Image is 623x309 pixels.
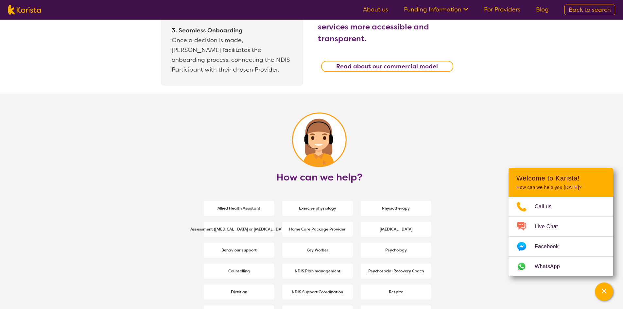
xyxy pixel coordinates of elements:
b: NDIS Support Coordination [292,289,343,295]
span: Call us [535,202,560,212]
b: Read about our commercial model [336,62,438,70]
a: NDIS Plan management [282,264,353,279]
b: Exercise physiology [299,206,336,211]
a: For Providers [484,6,520,13]
a: Allied Health Assistant [204,201,274,216]
b: Counselling [228,268,250,274]
a: Assessment ([MEDICAL_DATA] or [MEDICAL_DATA]) [204,222,274,237]
a: Funding Information [404,6,468,13]
a: Web link opens in a new tab. [509,257,613,276]
b: Physiotherapy [382,206,410,211]
a: NDIS Support Coordination [282,284,353,300]
a: About us [363,6,388,13]
b: Respite [389,289,403,295]
b: Psychology [385,248,407,253]
b: Allied Health Assistant [217,206,260,211]
a: Psychosocial Recovery Coach [361,264,431,279]
ul: Choose channel [509,197,613,276]
p: How can we help you [DATE]? [516,185,605,190]
b: [MEDICAL_DATA] [380,227,412,232]
a: Exercise physiology [282,201,353,216]
b: Key Worker [306,248,328,253]
a: Dietitian [204,284,274,300]
span: Back to search [569,6,611,14]
a: Key Worker [282,243,353,258]
h2: How can we help? [194,171,445,183]
a: [MEDICAL_DATA] [361,222,431,237]
a: Blog [536,6,549,13]
a: Back to search [564,5,615,15]
a: Physiotherapy [361,201,431,216]
b: Home Care Package Provider [289,227,346,232]
b: Dietitian [231,289,247,295]
a: Psychology [361,243,431,258]
a: Counselling [204,264,274,279]
b: Behaviour support [221,248,257,253]
img: Karista logo [8,5,41,15]
span: WhatsApp [535,262,568,271]
div: Channel Menu [509,168,613,276]
span: Live Chat [535,222,566,232]
b: NDIS Plan management [295,268,340,274]
a: Respite [361,284,431,300]
b: 3. Seamless Onboarding [172,26,243,34]
a: Home Care Package Provider [282,222,353,237]
b: Psychosocial Recovery Coach [368,268,424,274]
span: Facebook [535,242,566,251]
button: Channel Menu [595,283,613,301]
img: Circle [292,112,347,167]
h2: Welcome to Karista! [516,174,605,182]
a: Behaviour support [204,243,274,258]
b: Assessment ([MEDICAL_DATA] or [MEDICAL_DATA]) [190,227,288,232]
